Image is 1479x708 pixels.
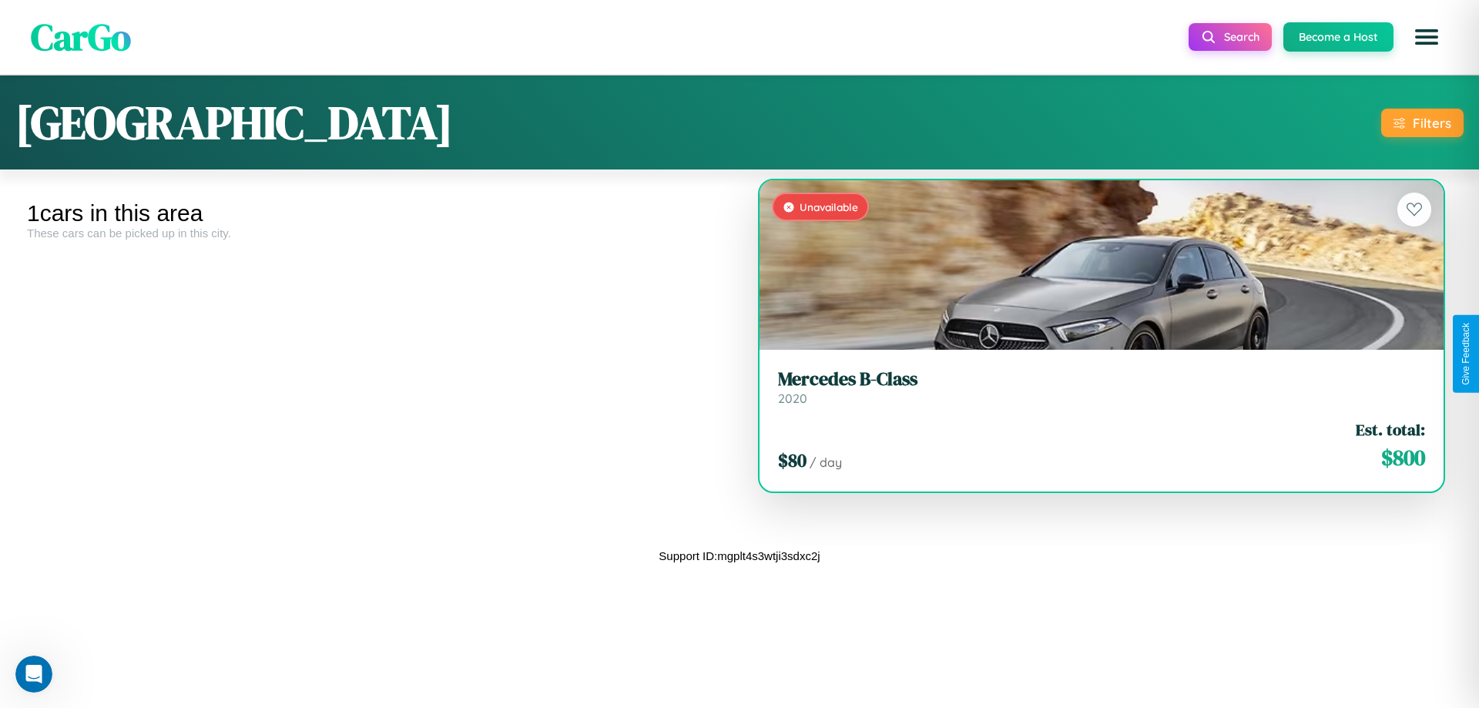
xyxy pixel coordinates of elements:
[1405,15,1448,59] button: Open menu
[31,12,131,62] span: CarGo
[15,656,52,693] iframe: Intercom live chat
[659,545,820,566] p: Support ID: mgplt4s3wtji3sdxc2j
[778,368,1425,406] a: Mercedes B-Class2020
[1283,22,1393,52] button: Become a Host
[800,200,858,213] span: Unavailable
[1381,442,1425,473] span: $ 800
[15,91,453,154] h1: [GEOGRAPHIC_DATA]
[778,391,807,406] span: 2020
[1413,115,1451,131] div: Filters
[778,368,1425,391] h3: Mercedes B-Class
[810,455,842,470] span: / day
[27,226,728,240] div: These cars can be picked up in this city.
[1356,418,1425,441] span: Est. total:
[27,200,728,226] div: 1 cars in this area
[778,448,807,473] span: $ 80
[1461,323,1471,385] div: Give Feedback
[1381,109,1464,137] button: Filters
[1224,30,1259,44] span: Search
[1189,23,1272,51] button: Search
